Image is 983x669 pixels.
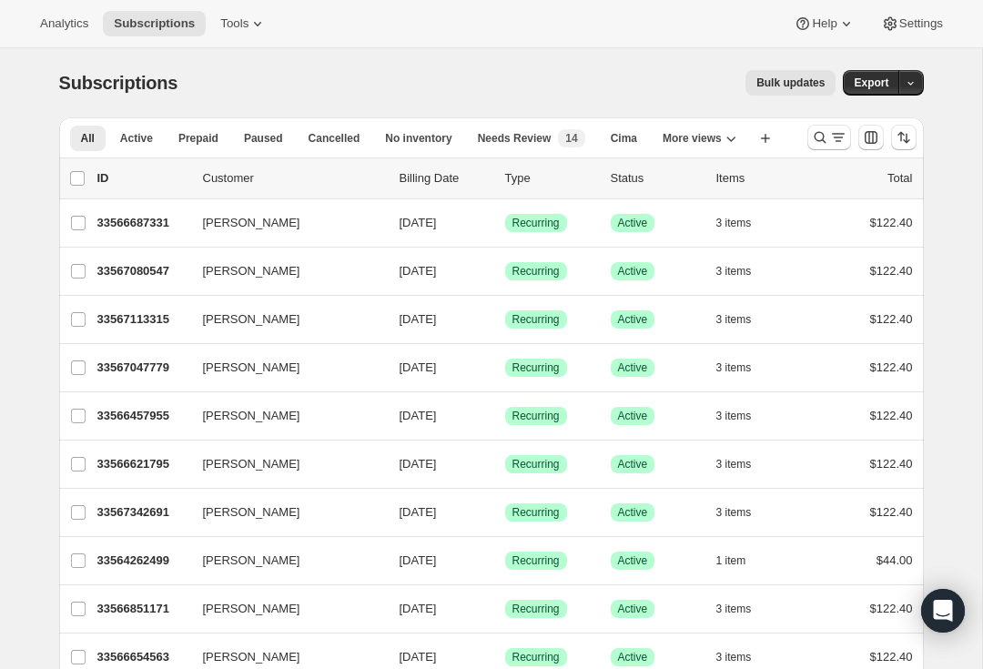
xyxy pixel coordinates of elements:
span: No inventory [385,131,451,146]
button: Sort the results [891,125,917,150]
span: Active [618,553,648,568]
span: 3 items [716,216,752,230]
div: 33566621795[PERSON_NAME][DATE]SuccessRecurringSuccessActive3 items$122.40 [97,451,913,477]
span: All [81,131,95,146]
span: [DATE] [400,505,437,519]
p: 33566621795 [97,455,188,473]
span: [DATE] [400,312,437,326]
span: Bulk updates [756,76,825,90]
span: [PERSON_NAME] [203,407,300,425]
p: Status [611,169,702,188]
p: 33567080547 [97,262,188,280]
span: [DATE] [400,216,437,229]
button: [PERSON_NAME] [192,401,374,431]
button: Customize table column order and visibility [858,125,884,150]
button: 3 items [716,355,772,380]
span: [DATE] [400,409,437,422]
span: [DATE] [400,650,437,664]
span: $122.40 [870,360,913,374]
span: Settings [899,16,943,31]
span: [PERSON_NAME] [203,648,300,666]
span: $122.40 [870,264,913,278]
button: Export [843,70,899,96]
div: 33567080547[PERSON_NAME][DATE]SuccessRecurringSuccessActive3 items$122.40 [97,258,913,284]
button: [PERSON_NAME] [192,594,374,623]
button: [PERSON_NAME] [192,257,374,286]
p: 33564262499 [97,552,188,570]
p: 33567342691 [97,503,188,522]
span: Subscriptions [114,16,195,31]
span: Cancelled [309,131,360,146]
span: 3 items [716,312,752,327]
span: Tools [220,16,248,31]
span: [DATE] [400,457,437,471]
button: [PERSON_NAME] [192,546,374,575]
span: Recurring [512,602,560,616]
span: Needs Review [478,131,552,146]
span: [DATE] [400,553,437,567]
span: [DATE] [400,602,437,615]
span: 14 [565,131,577,146]
button: Bulk updates [745,70,836,96]
button: [PERSON_NAME] [192,353,374,382]
span: Cima [611,131,637,146]
span: Active [618,650,648,664]
span: Recurring [512,457,560,471]
span: Active [618,505,648,520]
button: Tools [209,11,278,36]
div: 33567113315[PERSON_NAME][DATE]SuccessRecurringSuccessActive3 items$122.40 [97,307,913,332]
button: 3 items [716,451,772,477]
span: Analytics [40,16,88,31]
span: 3 items [716,650,752,664]
p: 33566851171 [97,600,188,618]
span: [PERSON_NAME] [203,359,300,377]
span: Recurring [512,650,560,664]
span: Export [854,76,888,90]
span: $122.40 [870,312,913,326]
span: Active [618,264,648,279]
span: Active [618,457,648,471]
button: [PERSON_NAME] [192,208,374,238]
span: $122.40 [870,409,913,422]
span: 3 items [716,457,752,471]
div: Items [716,169,807,188]
button: 1 item [716,548,766,573]
button: [PERSON_NAME] [192,498,374,527]
span: Subscriptions [59,73,178,93]
span: 3 items [716,409,752,423]
span: $122.40 [870,650,913,664]
p: Customer [203,169,385,188]
span: [DATE] [400,360,437,374]
button: More views [652,126,747,151]
div: Type [505,169,596,188]
span: [DATE] [400,264,437,278]
div: 33566457955[PERSON_NAME][DATE]SuccessRecurringSuccessActive3 items$122.40 [97,403,913,429]
div: 33566687331[PERSON_NAME][DATE]SuccessRecurringSuccessActive3 items$122.40 [97,210,913,236]
button: Help [783,11,866,36]
span: Active [618,409,648,423]
button: Search and filter results [807,125,851,150]
span: [PERSON_NAME] [203,600,300,618]
span: [PERSON_NAME] [203,214,300,232]
span: Active [120,131,153,146]
span: Active [618,360,648,375]
div: Open Intercom Messenger [921,589,965,633]
div: 33567047779[PERSON_NAME][DATE]SuccessRecurringSuccessActive3 items$122.40 [97,355,913,380]
span: Recurring [512,312,560,327]
button: Analytics [29,11,99,36]
span: [PERSON_NAME] [203,310,300,329]
span: Prepaid [178,131,218,146]
span: $122.40 [870,457,913,471]
span: Active [618,216,648,230]
button: 3 items [716,596,772,622]
span: Paused [244,131,283,146]
p: 33566687331 [97,214,188,232]
button: Settings [870,11,954,36]
button: 3 items [716,500,772,525]
span: $122.40 [870,216,913,229]
div: 33567342691[PERSON_NAME][DATE]SuccessRecurringSuccessActive3 items$122.40 [97,500,913,525]
p: 33567113315 [97,310,188,329]
button: 3 items [716,307,772,332]
button: Subscriptions [103,11,206,36]
p: 33566654563 [97,648,188,666]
